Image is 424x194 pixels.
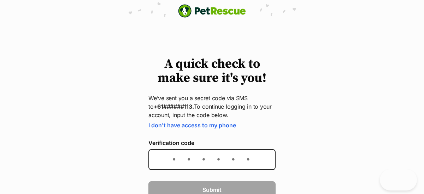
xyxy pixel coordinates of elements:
label: Verification code [148,140,276,146]
iframe: Help Scout Beacon - Open [380,169,417,190]
p: We’ve sent you a secret code via SMS to To continue logging in to your account, input the code be... [148,94,276,119]
input: Enter the 6-digit verification code sent to your device [148,149,276,170]
strong: +61######113. [154,103,194,110]
h1: A quick check to make sure it's you! [148,57,276,85]
span: Submit [202,186,222,194]
a: PetRescue [178,4,246,18]
img: logo-e224e6f780fb5917bec1dbf3a21bbac754714ae5b6737aabdf751b685950b380.svg [178,4,246,18]
a: I don't have access to my phone [148,122,236,129]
